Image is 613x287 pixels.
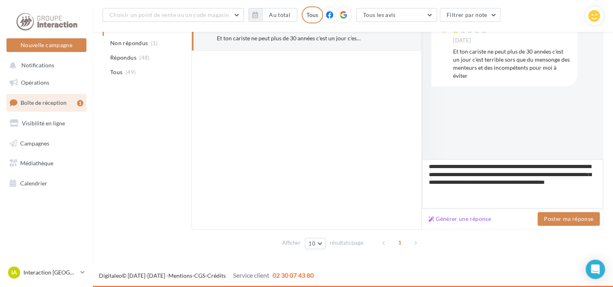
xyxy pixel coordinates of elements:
span: IA [11,268,17,277]
span: © [DATE]-[DATE] - - - [99,272,314,279]
span: Médiathèque [20,160,53,166]
a: Visibilité en ligne [5,115,88,132]
span: résultats/page [330,239,363,247]
span: Visibilité en ligne [22,120,65,127]
div: Et ton cariste ne peut plus de 30 années c'est un jour c'est terrible sors que du mensonge des me... [217,34,362,42]
a: Crédits [207,272,226,279]
div: Open Intercom Messenger [586,260,605,279]
span: 1 [393,236,406,249]
button: Au total [262,8,297,22]
span: Campagnes [20,139,49,146]
a: CGS [194,272,205,279]
span: (49) [126,69,136,75]
a: Campagnes [5,135,88,152]
span: Calendrier [20,180,47,187]
button: Poster ma réponse [537,212,600,226]
button: 10 [305,238,325,249]
a: Opérations [5,74,88,91]
button: Au total [248,8,297,22]
button: Générer une réponse [425,214,494,224]
a: Calendrier [5,175,88,192]
a: Digitaleo [99,272,122,279]
a: Mentions [168,272,192,279]
span: [DATE] [453,37,471,44]
a: Médiathèque [5,155,88,172]
span: Service client [233,271,269,279]
span: (1) [151,40,158,46]
span: (48) [139,54,149,61]
span: Afficher [282,239,300,247]
span: Tous les avis [363,11,396,18]
div: Et ton cariste ne peut plus de 30 années c'est un jour c'est terrible sors que du mensonge des me... [453,48,571,80]
span: Tous [110,68,122,76]
span: Boîte de réception [21,99,67,106]
button: Tous les avis [356,8,437,22]
span: Non répondus [110,39,148,47]
a: IA Interaction [GEOGRAPHIC_DATA] [6,265,86,280]
span: Opérations [21,79,49,86]
a: Boîte de réception1 [5,94,88,111]
span: 10 [309,240,315,247]
p: Interaction [GEOGRAPHIC_DATA] [23,268,77,277]
button: Filtrer par note [440,8,501,22]
span: Choisir un point de vente ou un code magasin [109,11,229,18]
button: Nouvelle campagne [6,38,86,52]
div: Tous [302,6,323,23]
button: Choisir un point de vente ou un code magasin [103,8,244,22]
span: Répondus [110,54,136,62]
div: 1 [77,100,83,106]
span: Notifications [21,62,54,69]
span: 02 30 07 43 80 [273,271,314,279]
